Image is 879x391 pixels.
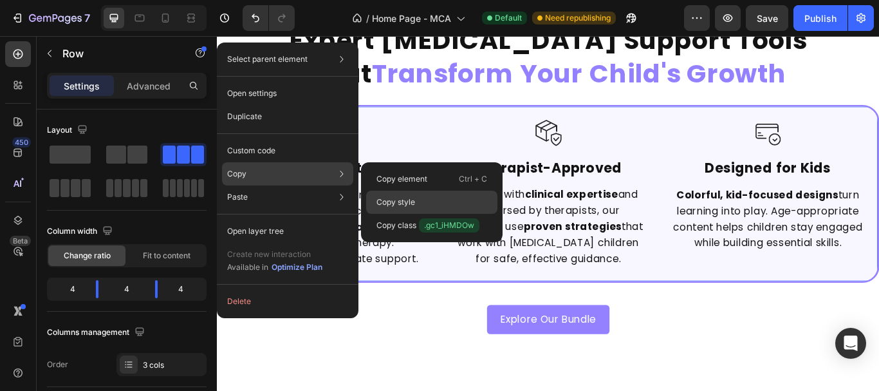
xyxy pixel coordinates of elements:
[143,250,190,262] span: Fit to content
[301,143,472,164] strong: Therapist-Approved
[227,225,284,237] p: Open layer tree
[127,79,171,93] p: Advanced
[746,5,788,31] button: Save
[227,262,268,272] span: Available in
[535,177,725,193] strong: Colorful, kid-focused designs
[5,5,96,31] button: 7
[459,173,487,186] p: Ctrl + C
[531,176,754,251] p: turn learning into play. Age-appropriate content helps children stay engaged while building essen...
[109,280,145,298] div: 4
[227,191,248,203] p: Paste
[227,248,323,261] p: Create new interaction
[272,262,322,273] div: Optimize Plan
[227,145,275,157] p: Custom code
[12,137,31,148] div: 450
[315,314,457,348] a: Explore Our Bundle
[271,261,323,274] button: Optimize Plan
[757,13,778,24] span: Save
[804,12,837,25] div: Publish
[359,176,468,193] strong: clinical expertise
[366,12,369,25] span: /
[835,328,866,359] div: Open Intercom Messenger
[627,98,658,129] img: Alt Image
[143,359,203,371] div: 3 cols
[793,5,847,31] button: Publish
[28,177,165,193] strong: Instant digital access
[275,176,497,269] p: Created with and endorsed by therapists, our materials use that work with [MEDICAL_DATA] children...
[222,290,353,313] button: Delete
[376,196,415,208] p: Copy style
[372,12,451,25] span: Home Page - MCA
[495,12,522,24] span: Default
[19,176,241,251] p: means you can start helping your child [DATE]. Our work at home, school, or therapy.
[18,90,39,101] div: Row
[217,36,879,391] iframe: Design area
[56,215,181,231] strong: printable materials
[64,250,111,262] span: Change ratio
[371,98,402,128] img: Alt Image
[227,88,277,99] p: Open settings
[19,251,241,269] p: No delays, just immediate support.
[181,23,663,64] strong: Transform Your Child's Growth
[227,53,308,65] p: Select parent element
[47,223,115,240] div: Column width
[168,280,204,298] div: 4
[227,111,262,122] p: Duplicate
[64,79,100,93] p: Settings
[50,280,86,298] div: 4
[84,10,90,26] p: 7
[357,214,472,230] strong: proven strategies
[545,12,611,24] span: Need republishing
[330,321,441,340] p: Explore Our Bundle
[243,5,295,31] div: Undo/Redo
[47,359,68,370] div: Order
[376,173,427,185] p: Copy element
[419,218,479,233] span: .gc1_iHMDOw
[62,46,172,61] p: Row
[227,168,246,180] p: Copy
[376,218,479,233] p: Copy class
[47,324,147,341] div: Columns management
[10,236,31,246] div: Beta
[531,145,754,164] p: Designed for Kids
[115,98,145,129] img: Alt Image
[48,143,212,164] strong: Download instantly
[47,122,90,139] div: Layout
